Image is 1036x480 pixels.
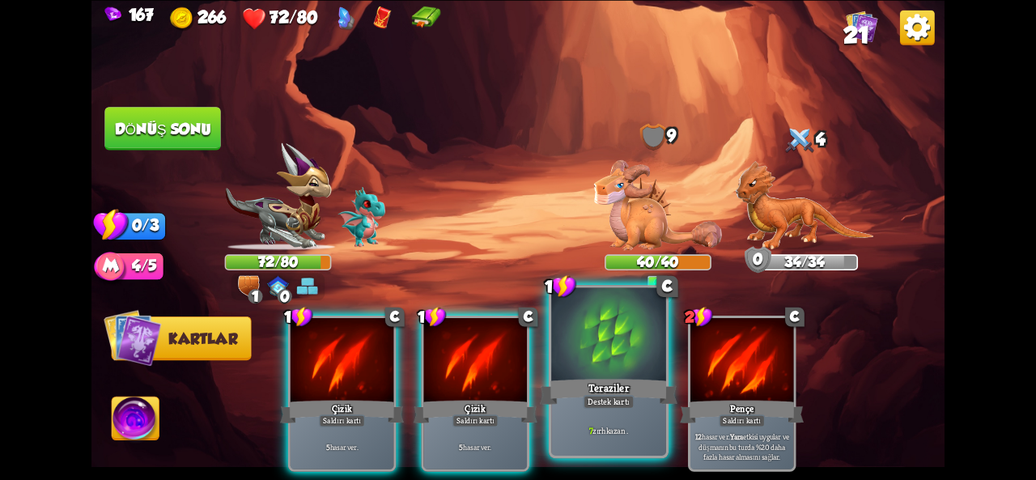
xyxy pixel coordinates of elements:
[790,308,800,324] font: C
[338,187,385,247] img: Void_Dragon_Baby.png
[267,275,288,295] img: ChevalierSigil.png
[784,253,824,270] font: 34/34
[94,252,127,285] img: Mana_Points.png
[357,441,359,452] font: .
[132,256,156,274] font: 4/5
[373,6,393,31] img: Kırmızı Zarf - Normal düşmanlar ek bir kart ödülü düşürür.
[338,6,355,31] img: Kristal - Oyunu bitirdikten sonra her haritanın boss'unu yendiğinizde ekstra mücevherler kazanırs...
[816,130,826,149] font: 4
[197,6,226,26] font: 266
[667,125,677,145] font: 9
[326,441,330,452] font: 5
[900,10,935,45] img: Options_Button.png
[280,287,290,304] font: 0
[104,6,121,23] img: Gem.png
[418,308,425,325] font: 1
[594,159,722,249] img: Clay_Dragon.png
[104,308,161,366] img: Cards_Icon.png
[730,401,754,414] font: Pençe
[410,6,440,31] img: Kitap - Her turun başında 1 ekstra dayanıklılık kazan.
[730,431,743,442] font: Yara
[242,6,266,31] img: Heart.png
[170,6,194,31] img: Gold.png
[330,441,357,452] font: hasar ver
[698,431,788,462] font: etkisi uygular ve düşmanın bu turda %20 daha fazla hasar almasını sağlar.
[589,425,593,436] font: 7
[225,142,332,250] img: Chevalier_Dragon.png
[258,253,298,270] font: 72/80
[332,401,353,414] font: Çizik
[114,120,212,138] font: Dönüş sonu
[685,308,694,325] font: 2
[695,431,702,442] font: 12
[592,425,605,436] font: zırh
[459,441,463,452] font: 5
[660,287,669,304] font: 4
[588,380,629,394] font: Teraziler
[104,106,222,150] button: Dönüş sonu
[104,5,154,24] div: Mücevherler
[728,431,730,442] font: .
[270,6,317,26] font: 72/80
[284,308,291,325] font: 1
[93,207,129,242] img: Stamina_Icon.png
[753,250,762,268] font: 0
[390,308,400,324] font: C
[606,425,629,436] font: kazan .
[662,278,673,295] font: C
[723,415,761,426] font: Saldırı kartı
[465,401,486,414] font: Çizik
[702,431,728,442] font: hasar ver
[252,287,259,304] font: 1
[490,441,491,452] font: .
[129,5,154,24] font: 167
[170,6,225,31] div: Altın
[637,253,678,270] font: 40/40
[132,216,159,234] font: 0/3
[112,397,159,444] img: Ability_Icon.png
[463,441,490,452] font: hasar ver
[297,275,318,296] img: Barricade.png
[545,277,553,296] font: 1
[735,160,873,250] img: Earth_Dragon.png
[588,396,630,407] font: Destek kartı
[647,275,669,296] img: Poison.png
[524,308,533,324] font: C
[846,10,878,45] div: Destedeki tüm kartları görüntüle
[846,10,878,42] img: Cards_Icon.png
[745,246,771,273] div: Zırh
[168,330,237,347] font: Kartlar
[238,275,259,295] img: Bonus_Armor.png
[456,415,495,426] font: Saldırı kartı
[242,6,317,31] div: Sağlık
[843,22,869,48] font: 21
[323,415,361,426] font: Saldırı kartı
[112,316,252,359] button: Kartlar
